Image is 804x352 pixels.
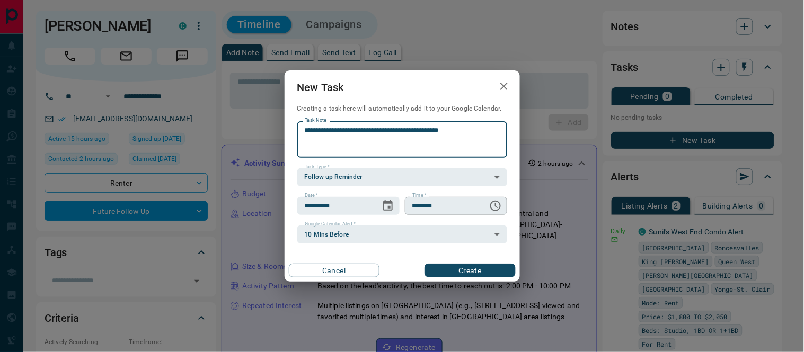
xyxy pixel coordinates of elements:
[377,195,399,216] button: Choose date, selected date is Sep 16, 2025
[305,192,318,199] label: Date
[297,225,507,243] div: 10 Mins Before
[305,117,326,124] label: Task Note
[485,195,506,216] button: Choose time, selected time is 6:00 AM
[425,264,515,277] button: Create
[285,70,357,104] h2: New Task
[412,192,426,199] label: Time
[289,264,379,277] button: Cancel
[305,164,330,170] label: Task Type
[297,104,507,113] p: Creating a task here will automatically add it to your Google Calendar.
[305,221,356,228] label: Google Calendar Alert
[297,168,507,186] div: Follow up Reminder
